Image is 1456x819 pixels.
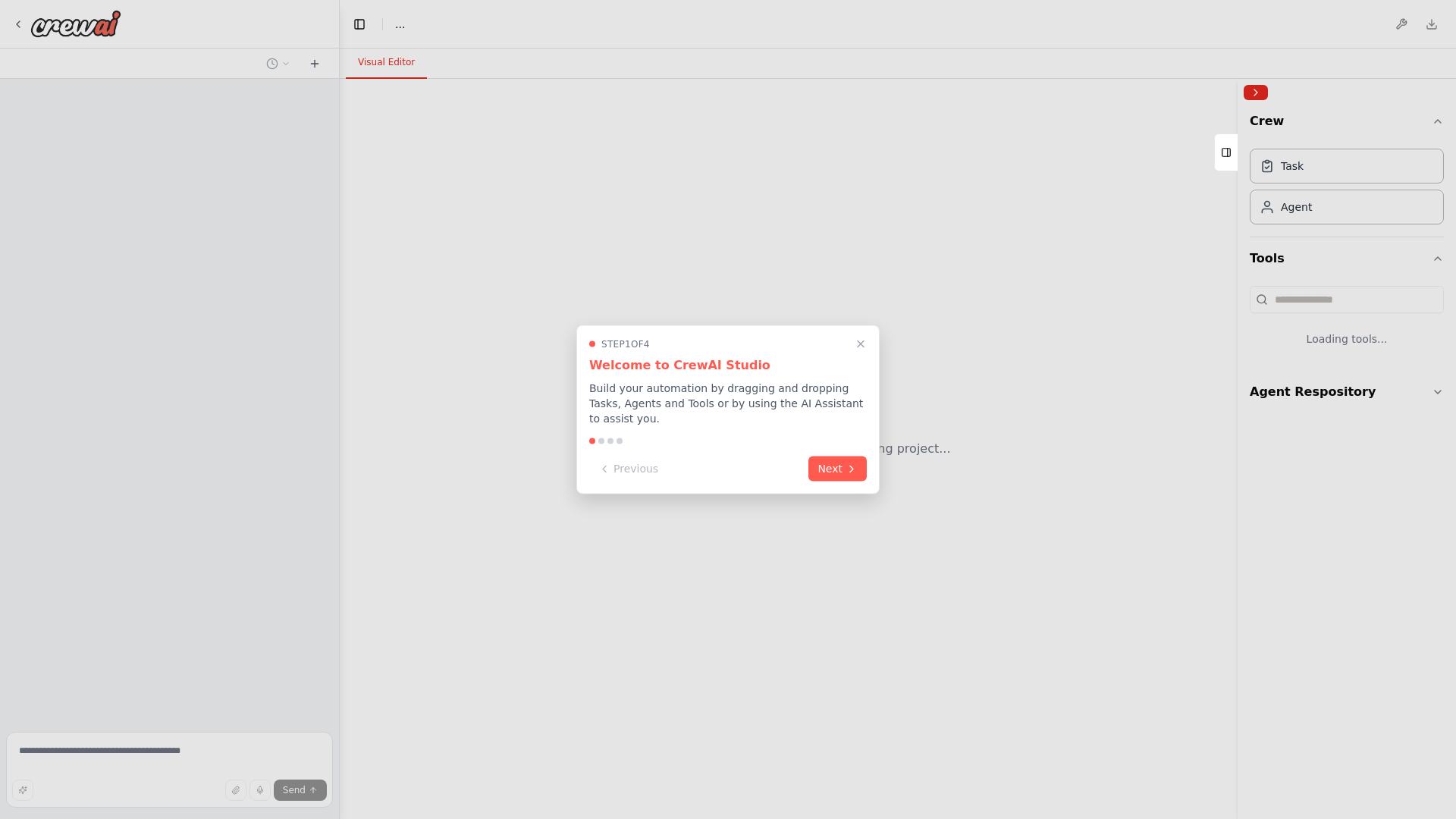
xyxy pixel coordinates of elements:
[852,335,870,353] button: Close walkthrough
[349,14,370,35] button: Hide left sidebar
[589,381,867,426] p: Build your automation by dragging and dropping Tasks, Agents and Tools or by using the AI Assista...
[601,338,650,350] span: Step 1 of 4
[589,356,867,375] h3: Welcome to CrewAI Studio
[589,457,667,482] button: Previous
[808,457,867,482] button: Next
